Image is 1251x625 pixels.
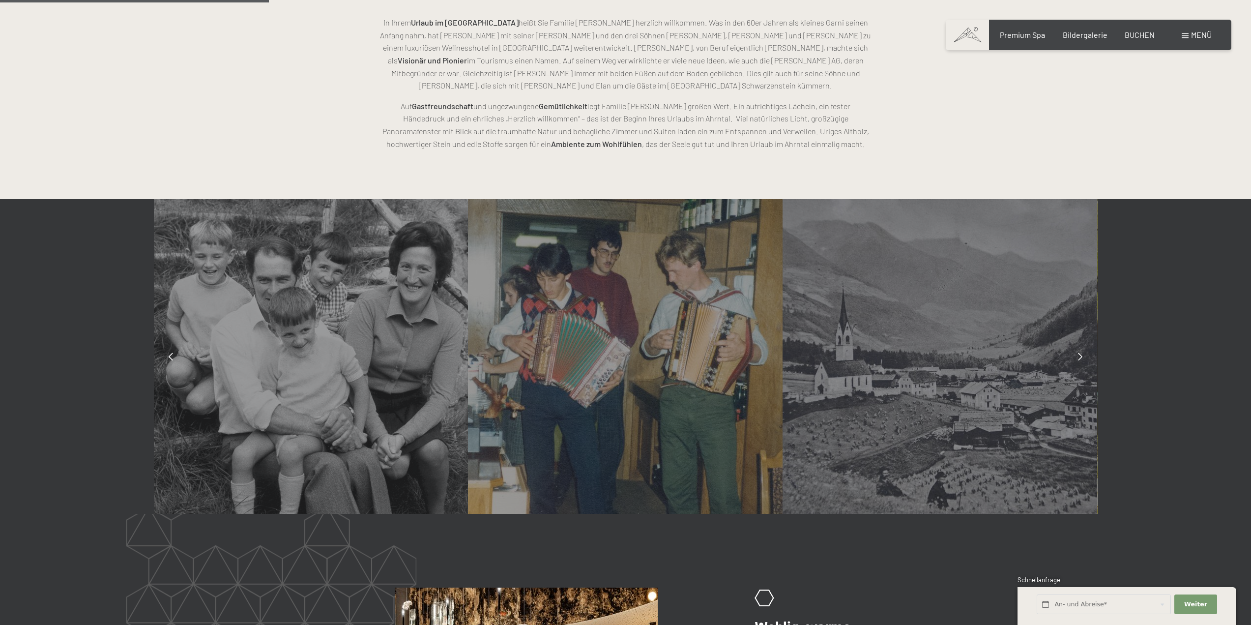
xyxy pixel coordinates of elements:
[1063,30,1107,39] a: Bildergalerie
[412,101,473,111] strong: Gastfreundschaft
[1184,600,1207,609] span: Weiter
[411,18,519,27] strong: Urlaub im [GEOGRAPHIC_DATA]
[551,139,642,149] strong: Ambiente zum Wohlfühlen
[1174,595,1217,615] button: Weiter
[1000,30,1045,39] a: Premium Spa
[380,100,872,150] p: Auf und ungezwungene legt Familie [PERSON_NAME] großen Wert. Ein aufrichtiges Lächeln, ein fester...
[380,16,872,92] p: In Ihrem heißt Sie Familie [PERSON_NAME] herzlich willkommen. Was in den 60er Jahren als kleines ...
[398,56,467,65] strong: Visionär und Pionier
[1018,576,1060,584] span: Schnellanfrage
[1125,30,1155,39] a: BUCHEN
[1191,30,1212,39] span: Menü
[539,101,587,111] strong: Gemütlichkeit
